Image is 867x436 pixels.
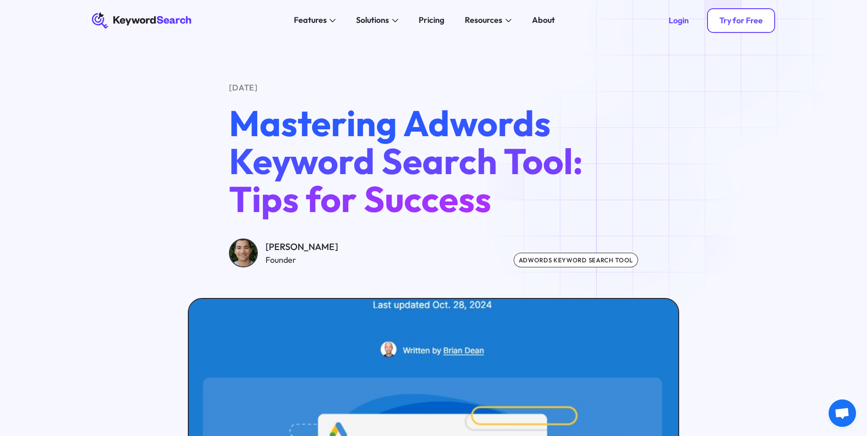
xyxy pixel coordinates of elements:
[532,14,555,27] div: About
[294,14,327,27] div: Features
[829,399,856,427] div: Open chat
[526,12,561,29] a: About
[229,82,638,94] div: [DATE]
[669,16,689,26] div: Login
[229,101,583,221] span: Mastering Adwords Keyword Search Tool: Tips for Success
[419,14,444,27] div: Pricing
[266,239,338,254] div: [PERSON_NAME]
[465,14,502,27] div: Resources
[413,12,451,29] a: Pricing
[707,8,775,33] a: Try for Free
[266,254,338,266] div: Founder
[514,253,638,267] div: adwords keyword search tool
[719,16,763,26] div: Try for Free
[356,14,389,27] div: Solutions
[656,8,701,33] a: Login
